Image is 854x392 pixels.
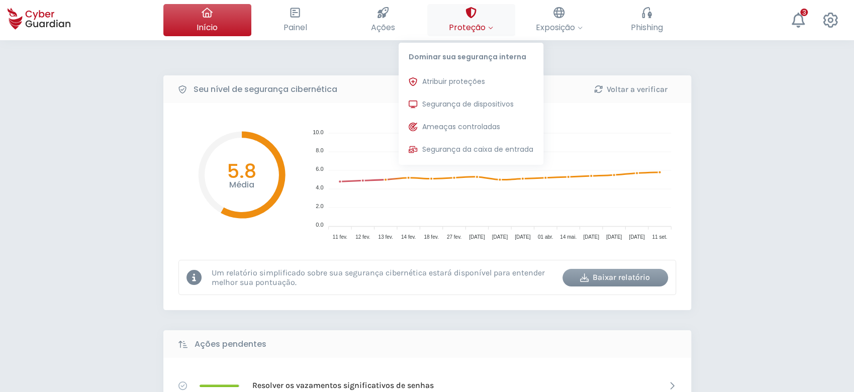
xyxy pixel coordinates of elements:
span: Ações [371,21,395,34]
tspan: 0.0 [316,222,323,228]
tspan: 13 fev. [378,234,393,240]
button: Baixar relatório [562,269,668,286]
tspan: 14 fev. [401,234,415,240]
button: Segurança de dispositivos [399,94,543,115]
tspan: [DATE] [469,234,485,240]
div: Baixar relatório [570,271,660,283]
tspan: [DATE] [492,234,508,240]
span: Ameaças controladas [422,122,500,132]
tspan: [DATE] [514,234,530,240]
span: Segurança da caixa de entrada [422,144,533,155]
tspan: 27 fev. [446,234,461,240]
div: Voltar a verificar [586,83,676,95]
tspan: [DATE] [583,234,599,240]
tspan: 14 mai. [560,234,577,240]
tspan: 2.0 [316,203,323,209]
b: Ações pendentes [195,338,266,350]
tspan: 6.0 [316,166,323,172]
tspan: 4.0 [316,184,323,190]
tspan: 11 set. [652,234,667,240]
button: Voltar a verificar [578,80,684,98]
button: Ameaças controladas [399,117,543,137]
button: Painel [251,4,339,36]
button: Exposição [515,4,603,36]
b: Seu nível de segurança cibernética [194,83,337,95]
tspan: [DATE] [629,234,645,240]
span: Início [197,21,218,34]
span: Atribuir proteções [422,76,485,87]
span: Exposição [536,21,583,34]
button: Atribuir proteções [399,72,543,92]
span: Proteção [449,21,493,34]
button: Phishing [603,4,691,36]
button: ProteçãoDominar sua segurança internaAtribuir proteçõesSegurança de dispositivosAmeaças controlad... [427,4,515,36]
tspan: 8.0 [316,147,323,153]
div: 3 [800,9,808,16]
p: Dominar sua segurança interna [399,43,543,67]
button: Segurança da caixa de entrada [399,140,543,160]
tspan: [DATE] [606,234,622,240]
p: Um relatório simplificado sobre sua segurança cibernética estará disponível para entender melhor ... [212,268,555,287]
tspan: 12 fev. [355,234,370,240]
tspan: 10.0 [313,129,323,135]
p: Resolver os vazamentos significativos de senhas [252,380,434,391]
tspan: 01 abr. [537,234,553,240]
button: Ações [339,4,427,36]
tspan: 11 fev. [332,234,347,240]
button: Início [163,4,251,36]
span: Segurança de dispositivos [422,99,514,110]
span: Painel [283,21,307,34]
tspan: 18 fev. [424,234,438,240]
span: Phishing [631,21,663,34]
